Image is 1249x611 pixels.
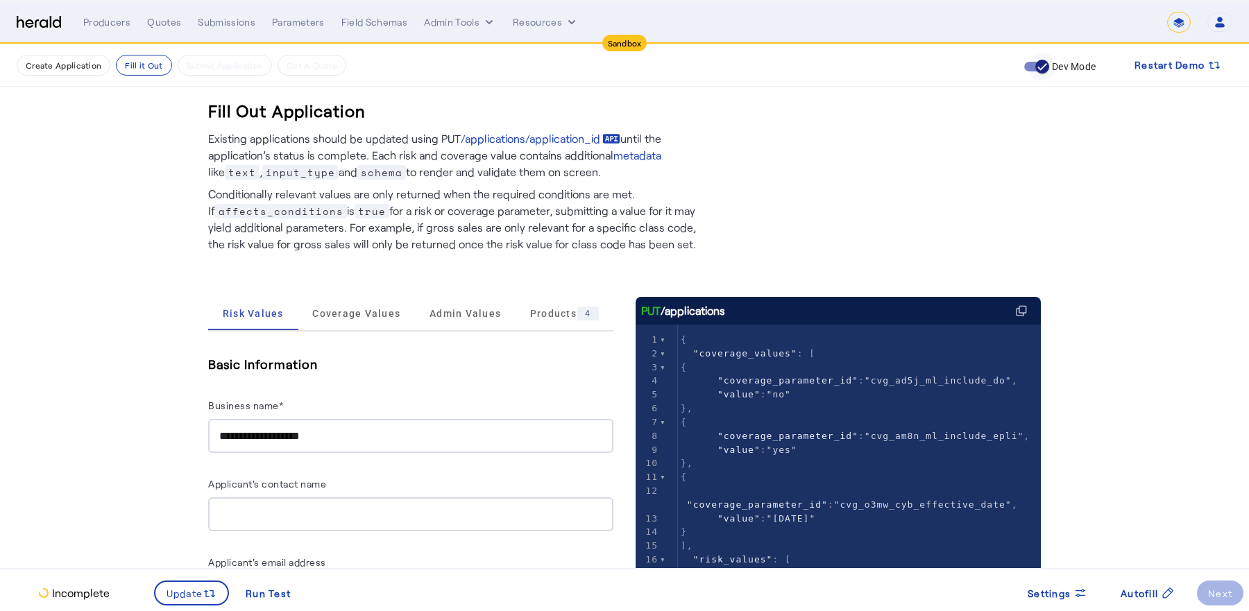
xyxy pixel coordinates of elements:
p: Incomplete [49,585,110,601]
div: Sandbox [602,35,647,51]
span: }, [681,403,693,413]
button: internal dropdown menu [424,15,496,29]
button: Get A Quote [278,55,346,76]
h3: Fill Out Application [208,100,366,122]
span: : , [681,375,1018,386]
div: 14 [636,525,660,539]
p: Conditionally relevant values are only returned when the required conditions are met. If is for a... [208,180,708,252]
button: Resources dropdown menu [513,15,579,29]
span: : [681,445,797,455]
span: "cvg_am8n_ml_include_epli" [865,431,1024,441]
span: "[DATE]" [767,513,816,524]
span: : [681,389,791,399]
a: /applications/application_id [461,130,620,147]
h5: Basic Information [208,354,613,375]
span: "value" [717,389,761,399]
button: Create Application [17,55,110,76]
div: 7 [636,415,660,429]
span: "value" [717,513,761,524]
span: : [ [681,554,791,565]
span: { [681,417,687,427]
div: 4 [577,307,599,320]
div: Field Schemas [341,15,408,29]
div: 2 [636,347,660,361]
div: /applications [641,302,725,319]
p: Existing applications should be updated using PUT until the application’s status is complete. Eac... [208,130,708,180]
div: 13 [636,512,660,526]
span: }, [681,458,693,468]
span: Restart Demo [1135,57,1205,74]
label: Applicant's contact name [208,478,326,490]
span: Risk Values [223,309,284,318]
span: Coverage Values [312,309,400,318]
div: 17 [636,567,660,580]
span: Admin Values [430,309,501,318]
button: Restart Demo [1123,53,1232,78]
span: "risk_values" [693,554,773,565]
div: 16 [636,553,660,567]
span: Update [167,586,203,601]
span: Products [530,307,599,320]
div: 5 [636,388,660,402]
div: 9 [636,443,660,457]
span: Settings [1028,586,1071,601]
button: Autofill [1110,580,1186,605]
button: Update [154,580,230,605]
div: Producers [83,15,130,29]
span: { [681,472,687,482]
span: schema [357,165,406,180]
span: : [681,513,815,524]
div: Submissions [198,15,255,29]
span: text [225,165,260,180]
div: 10 [636,456,660,470]
span: "no" [767,389,791,399]
span: "cvg_ad5j_ml_include_do" [865,375,1012,386]
span: "yes" [767,445,797,455]
div: 11 [636,470,660,484]
span: "cvg_o3mw_cyb_effective_date" [834,499,1012,510]
span: "coverage_parameter_id" [717,431,858,441]
button: Fill it Out [116,55,171,76]
span: : [ [681,348,815,359]
label: Business name* [208,399,283,411]
div: 8 [636,429,660,443]
div: 4 [636,374,660,388]
span: : , [681,485,1018,510]
span: { [681,334,687,345]
button: Settings [1017,580,1098,605]
span: true [355,204,389,218]
div: 6 [636,402,660,415]
div: Run Test [246,586,291,601]
label: Dev Mode [1049,60,1096,74]
span: : , [681,431,1030,441]
button: Submit Application [178,55,272,76]
span: ], [681,540,693,551]
span: affects_conditions [215,204,347,218]
label: Applicant's email address [208,556,326,568]
div: Parameters [272,15,325,29]
div: 15 [636,539,660,553]
div: 3 [636,361,660,375]
span: "coverage_values" [693,348,797,359]
div: Quotes [147,15,181,29]
span: "coverage_parameter_id" [687,499,828,510]
span: PUT [641,302,661,319]
span: Autofill [1121,586,1158,601]
div: 12 [636,484,660,498]
img: Herald Logo [17,16,61,29]
span: } [681,526,687,537]
a: metadata [613,147,661,164]
span: "coverage_parameter_id" [717,375,858,386]
div: 1 [636,333,660,347]
span: "value" [717,445,761,455]
button: Run Test [235,580,302,605]
span: { [681,362,687,372]
span: input_type [262,165,339,180]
